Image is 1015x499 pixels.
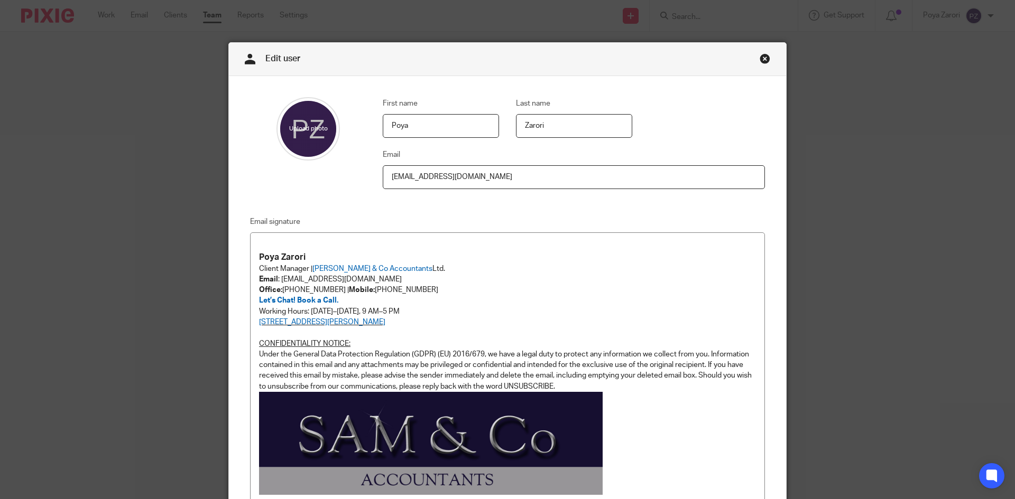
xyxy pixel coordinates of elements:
[259,340,350,347] u: CONFIDENTIALITY NOTICE:
[259,276,278,283] strong: Email
[259,297,338,304] span: Let’s Chat! Book a Call.
[250,216,300,227] label: Email signature
[259,349,756,392] p: Under the General Data Protection Regulation (GDPR) (EU) 2016/679, we have a legal duty to protec...
[259,274,756,285] p: : [EMAIL_ADDRESS][DOMAIN_NAME]
[516,98,550,109] label: Last name
[259,286,282,294] strong: Office:
[259,306,756,317] p: Working Hours: [DATE]–[DATE], 9 AM–5 PM
[259,285,756,295] p: [PHONE_NUMBER] | [PHONE_NUMBER]
[383,98,418,109] label: First name
[383,149,400,160] label: Email
[312,265,432,272] span: [PERSON_NAME] & Co Accountants
[259,392,603,495] img: Image
[259,263,756,274] p: Client Manager | Ltd.
[259,253,306,261] strong: Poya Zarori
[349,286,375,294] strong: Mobile:
[760,53,770,68] a: Close this dialog window
[265,54,300,63] span: Edit user
[259,318,385,326] span: [STREET_ADDRESS][PERSON_NAME]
